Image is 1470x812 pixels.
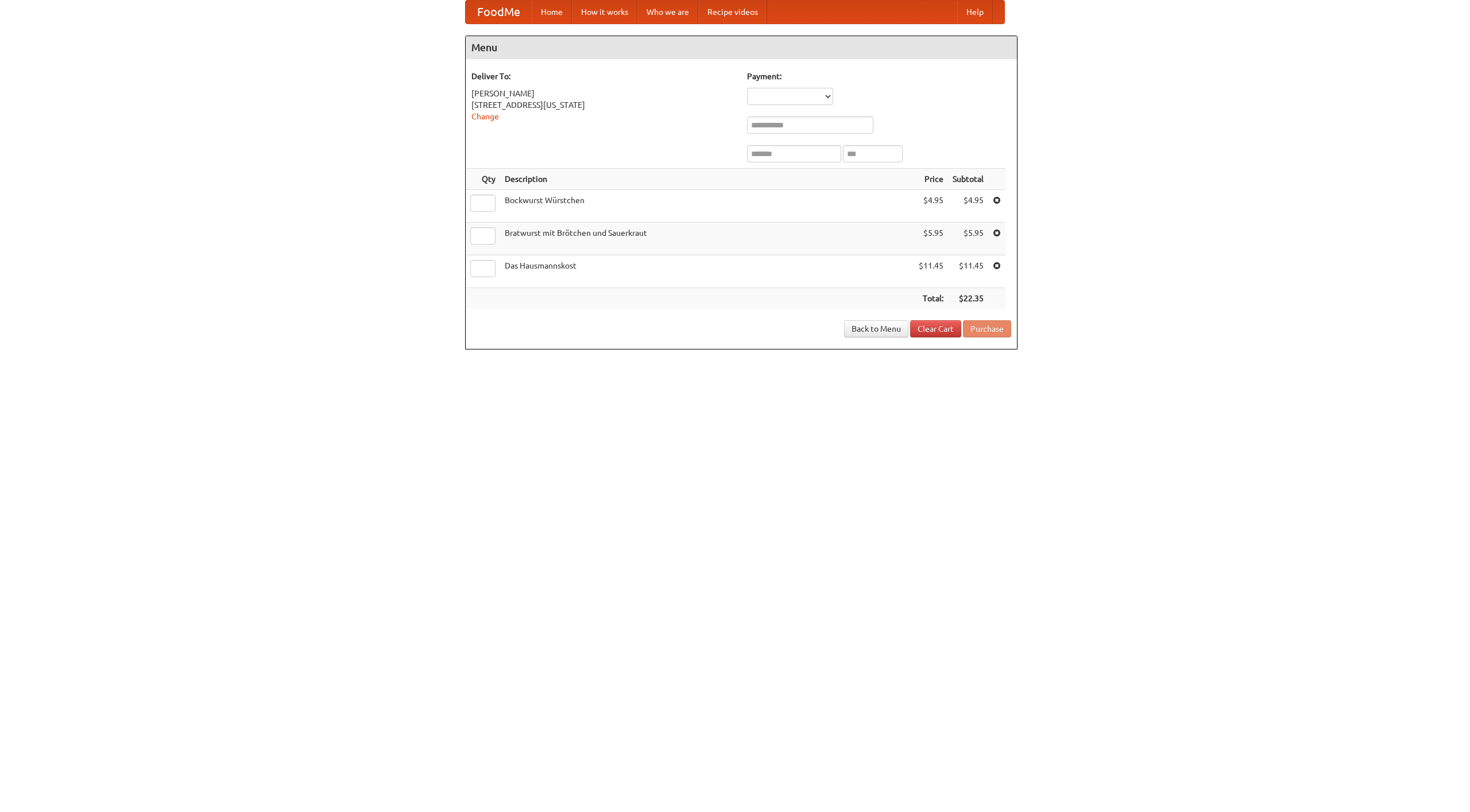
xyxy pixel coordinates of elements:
[914,255,948,288] td: $11.45
[914,223,948,255] td: $5.95
[466,36,1017,59] h4: Menu
[471,99,736,111] div: [STREET_ADDRESS][US_STATE]
[948,288,988,309] th: $22.35
[471,112,499,121] a: Change
[914,288,948,309] th: Total:
[963,320,1011,337] button: Purchase
[948,169,988,190] th: Subtotal
[471,88,736,99] div: [PERSON_NAME]
[500,255,914,288] td: Das Hausmannskost
[698,1,767,24] a: Recipe videos
[637,1,698,24] a: Who we are
[500,169,914,190] th: Description
[471,71,736,82] h5: Deliver To:
[948,190,988,223] td: $4.95
[948,223,988,255] td: $5.95
[572,1,637,24] a: How it works
[948,255,988,288] td: $11.45
[500,223,914,255] td: Bratwurst mit Brötchen und Sauerkraut
[910,320,961,337] a: Clear Cart
[466,169,500,190] th: Qty
[914,190,948,223] td: $4.95
[914,169,948,190] th: Price
[500,190,914,223] td: Bockwurst Würstchen
[532,1,572,24] a: Home
[844,320,908,337] a: Back to Menu
[466,1,532,24] a: FoodMe
[747,71,1011,82] h5: Payment:
[957,1,993,24] a: Help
